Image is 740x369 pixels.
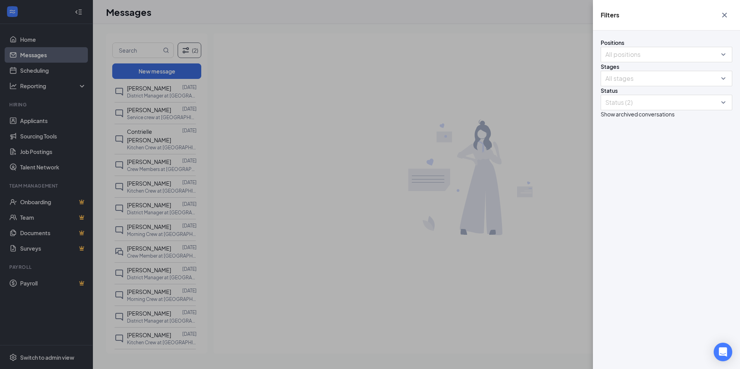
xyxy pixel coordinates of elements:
[601,63,619,70] span: Stages
[601,11,619,19] h5: Filters
[717,8,732,22] button: Cross
[714,343,732,361] div: Open Intercom Messenger
[601,110,675,118] span: Show archived conversations
[601,87,618,94] span: Status
[601,39,624,46] span: Positions
[720,10,729,20] svg: Cross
